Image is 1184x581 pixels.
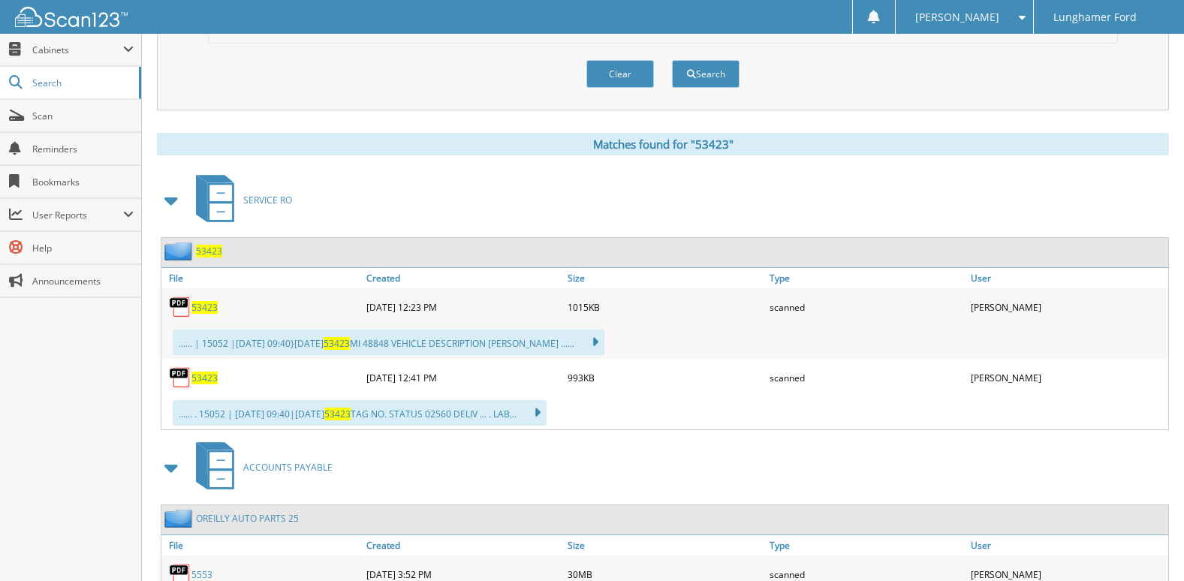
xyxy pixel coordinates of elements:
[564,363,765,393] div: 993KB
[15,7,128,27] img: scan123-logo-white.svg
[164,242,196,260] img: folder2.png
[32,110,134,122] span: Scan
[766,535,967,555] a: Type
[766,363,967,393] div: scanned
[243,194,292,206] span: SERVICE RO
[1109,509,1184,581] iframe: Chat Widget
[173,400,547,426] div: ...... . 15052 | [DATE] 09:40|[DATE] TAG NO. STATUS 02560 DELIV ... . LAB...
[915,13,999,22] span: [PERSON_NAME]
[672,60,740,88] button: Search
[32,275,134,287] span: Announcements
[161,535,363,555] a: File
[586,60,654,88] button: Clear
[363,535,564,555] a: Created
[196,245,222,257] a: 53423
[564,268,765,288] a: Size
[324,337,350,350] span: 53423
[32,143,134,155] span: Reminders
[161,268,363,288] a: File
[191,372,218,384] a: 53423
[564,292,765,322] div: 1015KB
[32,44,123,56] span: Cabinets
[967,535,1168,555] a: User
[164,509,196,528] img: folder2.png
[967,292,1168,322] div: [PERSON_NAME]
[243,461,333,474] span: ACCOUNTS PAYABLE
[363,363,564,393] div: [DATE] 12:41 PM
[169,366,191,389] img: PDF.png
[324,408,351,420] span: 53423
[564,535,765,555] a: Size
[363,292,564,322] div: [DATE] 12:23 PM
[32,242,134,254] span: Help
[191,568,212,581] a: 5553
[766,268,967,288] a: Type
[32,77,131,89] span: Search
[967,268,1168,288] a: User
[1053,13,1137,22] span: Lunghamer Ford
[32,209,123,221] span: User Reports
[32,176,134,188] span: Bookmarks
[169,296,191,318] img: PDF.png
[967,363,1168,393] div: [PERSON_NAME]
[187,438,333,497] a: ACCOUNTS PAYABLE
[187,170,292,230] a: SERVICE RO
[191,301,218,314] a: 53423
[363,268,564,288] a: Created
[766,292,967,322] div: scanned
[157,133,1169,155] div: Matches found for "53423"
[173,330,604,355] div: ...... | 15052 |[DATE] 09:40}[DATE] MI 48848 VEHICLE DESCRIPTION [PERSON_NAME] ......
[196,512,299,525] a: OREILLY AUTO PARTS 25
